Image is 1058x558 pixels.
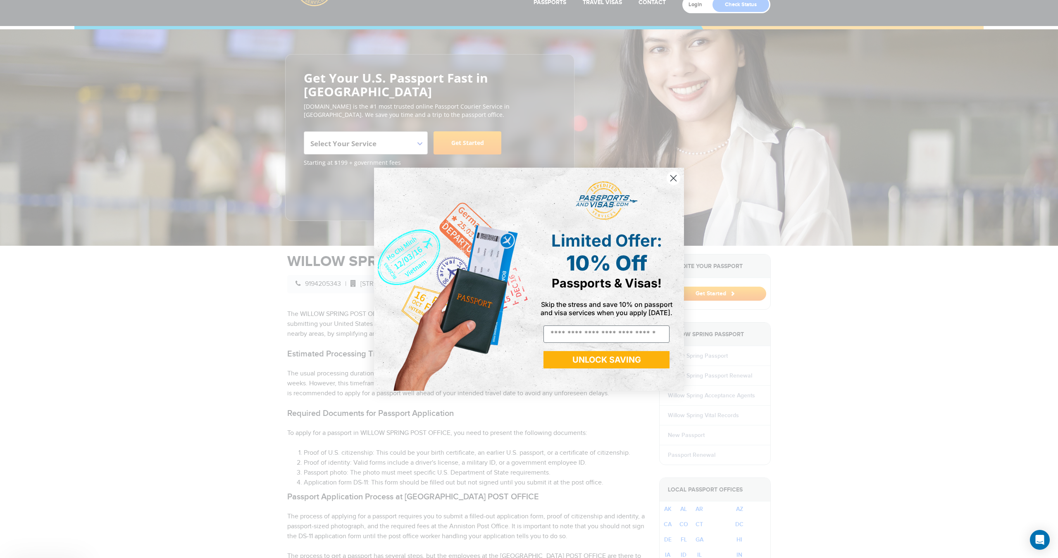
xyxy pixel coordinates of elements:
[566,251,647,275] span: 10% Off
[1030,530,1050,550] div: Open Intercom Messenger
[666,171,681,185] button: Close dialog
[576,181,638,220] img: passports and visas
[551,230,662,251] span: Limited Offer:
[543,351,670,368] button: UNLOCK SAVING
[541,300,672,317] span: Skip the stress and save 10% on passport and visa services when you apply [DATE].
[552,276,662,290] span: Passports & Visas!
[374,168,529,391] img: de9cda0d-0715-46ca-9a25-073762a91ba7.png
